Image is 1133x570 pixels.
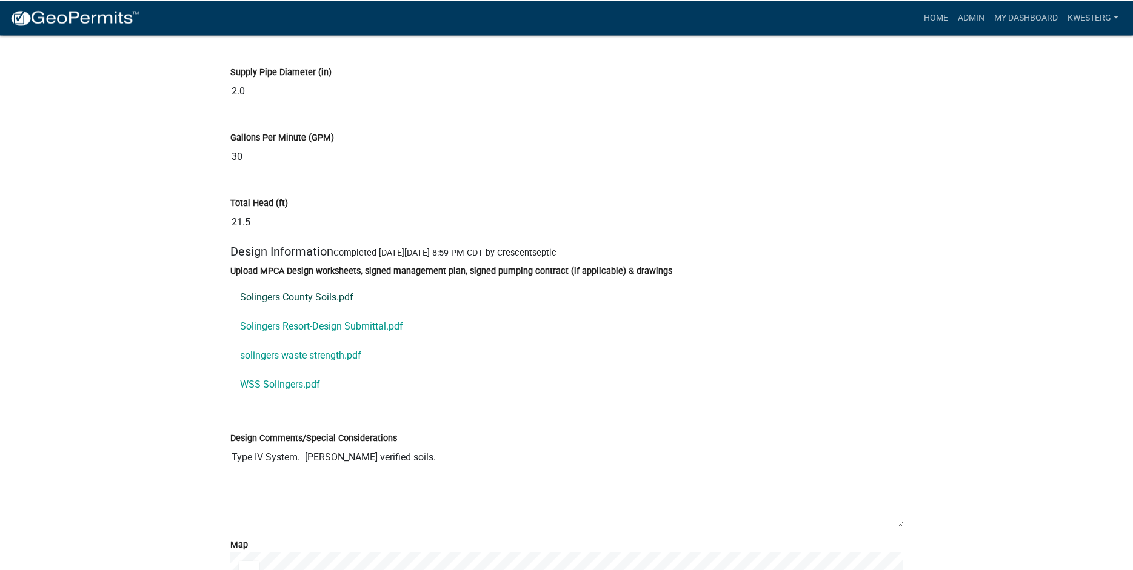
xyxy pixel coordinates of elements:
a: Admin [953,6,989,29]
h5: Design Information [230,244,903,259]
span: Completed [DATE][DATE] 8:59 PM CDT by Crescentseptic [333,248,556,258]
label: Design Comments/Special Considerations [230,434,397,443]
a: solingers waste strength.pdf [230,341,903,370]
label: Map [230,541,248,549]
a: My Dashboard [989,6,1063,29]
a: kwesterg [1063,6,1123,29]
a: WSS Solingers.pdf [230,370,903,399]
textarea: Type IV System. [PERSON_NAME] verified soils. [230,445,903,528]
label: Total Head (ft) [230,199,288,208]
label: Gallons Per Minute (GPM) [230,134,334,142]
label: Upload MPCA Design worksheets, signed management plan, signed pumping contract (if applicable) & ... [230,267,672,276]
a: Solingers Resort-Design Submittal.pdf [230,312,903,341]
a: Solingers County Soils.pdf [230,283,903,312]
label: Supply Pipe Diameter (in) [230,68,332,77]
a: Home [919,6,953,29]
